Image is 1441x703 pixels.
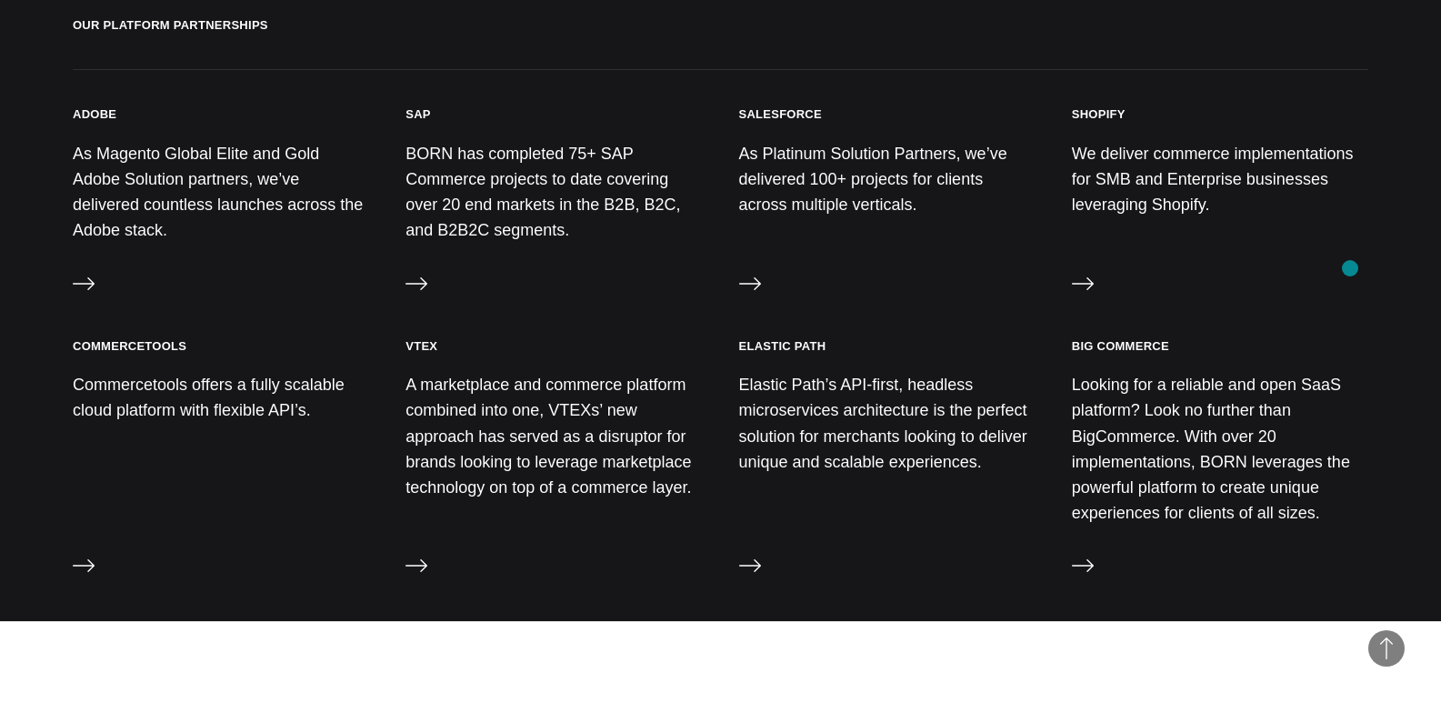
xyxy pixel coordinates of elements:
h3: Adobe [73,106,116,122]
p: Looking for a reliable and open SaaS platform? Look no further than BigCommerce. With over 20 imp... [1072,372,1368,526]
h3: Shopify [1072,106,1126,122]
h3: Commercetools [73,338,186,354]
button: Back to Top [1368,630,1405,667]
p: BORN has completed 75+ SAP Commerce projects to date covering over 20 end markets in the B2B, B2C... [405,141,702,244]
p: Elastic Path’s API-first, headless microservices architecture is the perfect solution for merchan... [739,372,1036,475]
h3: VTEX [405,338,437,354]
p: We deliver commerce implementations for SMB and Enterprise businesses leveraging Shopify. [1072,141,1368,218]
p: As Platinum Solution Partners, we’ve delivered 100+ projects for clients across multiple verticals. [739,141,1036,218]
p: As Magento Global Elite and Gold Adobe Solution partners, we’ve delivered countless launches acro... [73,141,369,244]
h3: Elastic Path [739,338,826,354]
p: Commercetools offers a fully scalable cloud platform with flexible API’s. [73,372,369,423]
h3: SAP [405,106,431,122]
h3: Big Commerce [1072,338,1169,354]
h3: Salesforce [739,106,822,122]
h2: Our Platform Partnerships [73,17,1368,70]
p: A marketplace and commerce platform combined into one, VTEXs’ new approach has served as a disrup... [405,372,702,500]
